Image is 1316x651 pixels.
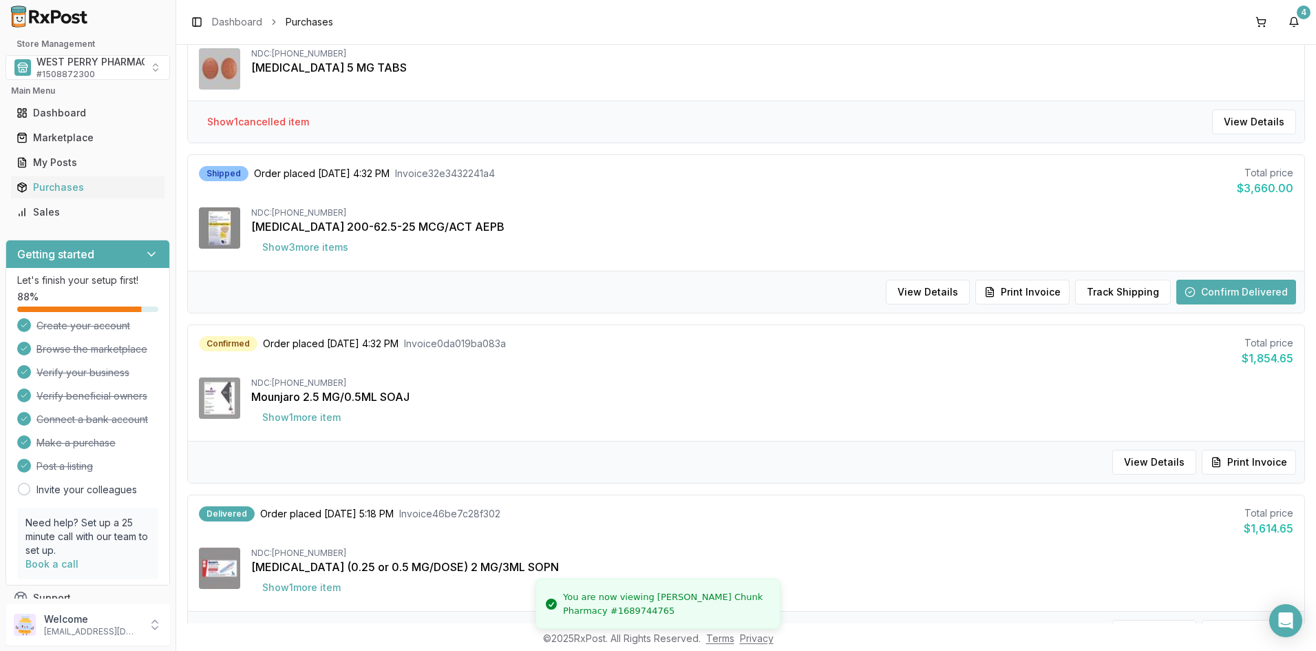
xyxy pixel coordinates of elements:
button: My Posts [6,152,170,174]
div: [MEDICAL_DATA] 200-62.5-25 MCG/ACT AEPB [251,218,1293,235]
p: Need help? Set up a 25 minute call with our team to set up. [25,516,150,557]
button: Show1more item [251,405,352,430]
a: Privacy [740,632,774,644]
div: My Posts [17,156,159,169]
button: Track Shipping [1075,280,1171,304]
button: Print Invoice [1202,450,1296,475]
span: Post a listing [36,459,93,473]
span: Verify beneficial owners [36,389,147,403]
button: Show1more item [251,575,352,600]
div: Total price [1237,166,1293,180]
button: Show1cancelled item [196,110,320,134]
span: # 1508872300 [36,69,95,80]
button: Confirm Delivered [1176,280,1296,304]
div: Delivered [199,506,255,521]
span: Invoice 46be7c28f302 [399,507,500,521]
span: Connect a bank account [36,413,148,426]
button: Print Invoice [975,280,1070,304]
button: Dashboard [6,102,170,124]
span: Purchases [286,15,333,29]
a: Book a call [25,558,78,570]
button: Support [6,586,170,610]
div: Open Intercom Messenger [1269,604,1302,637]
span: Create your account [36,319,130,333]
div: Confirmed [199,336,257,351]
button: View Details [1112,450,1196,475]
button: Sales [6,201,170,223]
div: You are now viewing [PERSON_NAME] Chunk Pharmacy #1689744765 [563,590,769,617]
span: Order placed [DATE] 4:32 PM [263,337,399,351]
a: Invite your colleagues [36,483,137,497]
div: Dashboard [17,106,159,120]
div: NDC: [PHONE_NUMBER] [251,48,1293,59]
a: My Posts [11,150,164,175]
p: Welcome [44,612,140,626]
p: Let's finish your setup first! [17,273,158,287]
a: Marketplace [11,125,164,150]
span: WEST PERRY PHARMACY INC [36,55,175,69]
a: Purchases [11,175,164,200]
button: Print Invoice [1202,620,1296,645]
a: Terms [706,632,734,644]
a: Dashboard [11,101,164,125]
span: Verify your business [36,366,129,380]
button: View Details [1112,620,1196,645]
div: Purchases [17,180,159,194]
div: Shipped [199,166,248,181]
div: Sales [17,205,159,219]
button: Purchases [6,176,170,198]
a: Sales [11,200,164,225]
button: Marketplace [6,127,170,149]
img: Tradjenta 5 MG TABS [199,48,240,90]
nav: breadcrumb [212,15,333,29]
img: User avatar [14,614,36,636]
div: $3,660.00 [1237,180,1293,196]
div: $1,854.65 [1242,350,1293,366]
img: Ozempic (0.25 or 0.5 MG/DOSE) 2 MG/3ML SOPN [199,548,240,589]
div: Total price [1242,336,1293,350]
div: [MEDICAL_DATA] (0.25 or 0.5 MG/DOSE) 2 MG/3ML SOPN [251,559,1293,575]
div: [MEDICAL_DATA] 5 MG TABS [251,59,1293,76]
button: 4 [1283,11,1305,33]
span: Order placed [DATE] 4:32 PM [254,167,390,180]
div: Total price [1244,506,1293,520]
h3: Getting started [17,246,94,262]
button: Select a view [6,55,170,80]
p: [EMAIL_ADDRESS][DOMAIN_NAME] [44,626,140,637]
div: NDC: [PHONE_NUMBER] [251,207,1293,218]
span: Invoice 32e3432241a4 [395,167,495,180]
button: View Details [1212,110,1296,134]
div: NDC: [PHONE_NUMBER] [251,378,1293,389]
div: Marketplace [17,131,159,145]
img: Mounjaro 2.5 MG/0.5ML SOAJ [199,378,240,419]
img: RxPost Logo [6,6,94,28]
button: View Details [886,280,970,304]
span: Invoice 0da019ba083a [404,337,506,351]
span: 88 % [17,290,39,304]
span: Order placed [DATE] 5:18 PM [260,507,394,521]
div: Mounjaro 2.5 MG/0.5ML SOAJ [251,389,1293,405]
img: Trelegy Ellipta 200-62.5-25 MCG/ACT AEPB [199,207,240,249]
a: Dashboard [212,15,262,29]
div: NDC: [PHONE_NUMBER] [251,548,1293,559]
button: Show3more items [251,235,359,260]
div: 4 [1297,6,1310,19]
span: Make a purchase [36,436,116,450]
h2: Store Management [6,39,170,50]
h2: Main Menu [11,85,164,96]
div: $1,614.65 [1244,520,1293,537]
span: Browse the marketplace [36,342,147,356]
